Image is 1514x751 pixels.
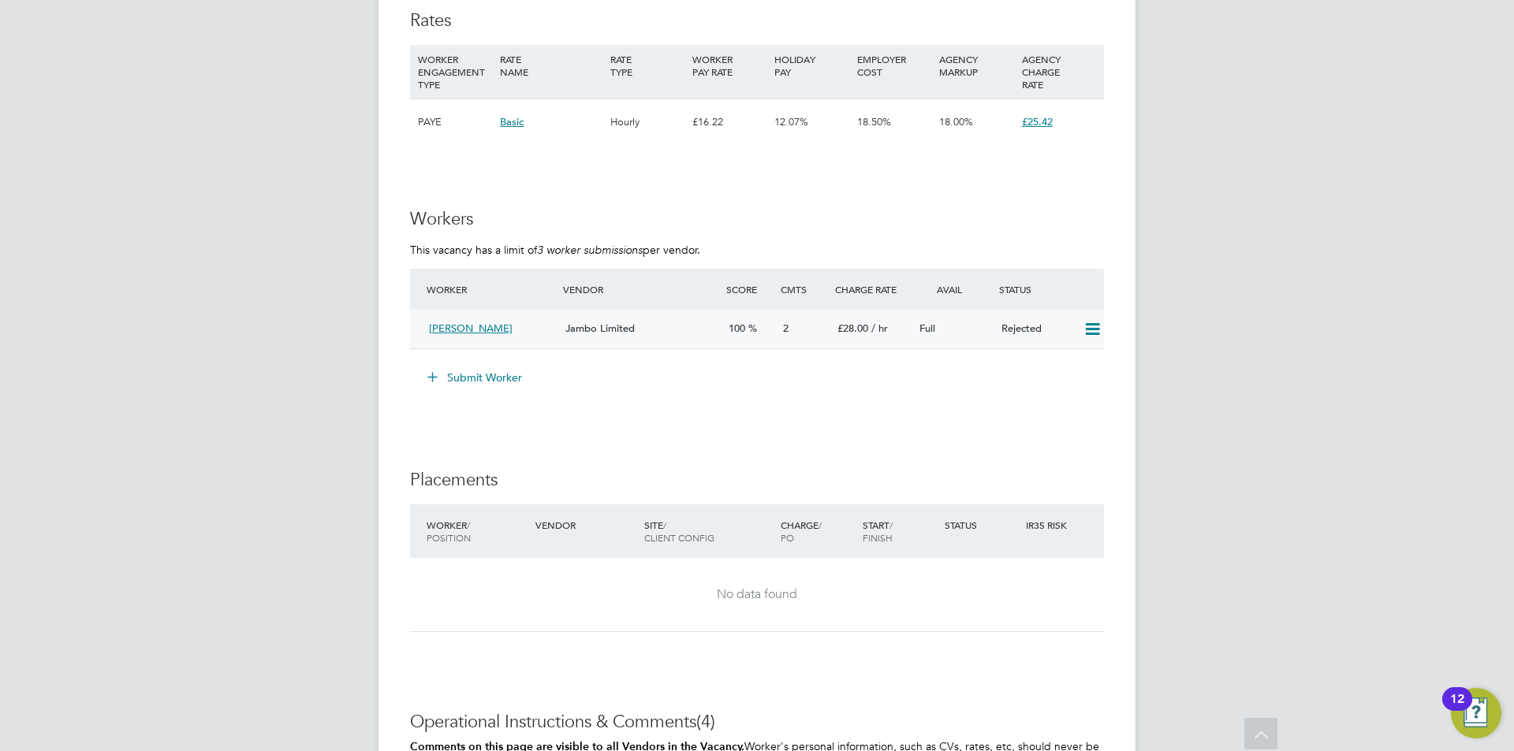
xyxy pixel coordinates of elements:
div: PAYE [414,99,496,145]
div: RATE NAME [496,45,606,86]
em: 3 worker submissions [537,243,643,257]
span: [PERSON_NAME] [429,322,513,335]
span: 100 [729,322,745,335]
div: WORKER ENGAGEMENT TYPE [414,45,496,99]
div: RATE TYPE [606,45,688,86]
span: / Position [427,519,471,544]
div: IR35 Risk [1022,511,1076,539]
div: Start [859,511,941,552]
h3: Operational Instructions & Comments [410,711,1104,734]
span: Full [919,322,935,335]
div: Charge [777,511,859,552]
div: WORKER PAY RATE [688,45,770,86]
span: / Finish [863,519,893,544]
div: Status [995,275,1104,303]
div: Worker [423,511,531,552]
span: (4) [696,711,715,732]
p: This vacancy has a limit of per vendor. [410,243,1104,257]
div: Cmts [777,275,831,303]
h3: Placements [410,469,1104,492]
span: / Client Config [644,519,714,544]
div: HOLIDAY PAY [770,45,852,86]
span: Basic [500,115,524,128]
div: EMPLOYER COST [853,45,935,86]
span: 18.00% [939,115,973,128]
div: Worker [423,275,559,303]
h3: Rates [410,9,1104,32]
span: 12.07% [774,115,808,128]
div: Vendor [559,275,722,303]
span: 18.50% [857,115,891,128]
div: Score [722,275,777,303]
span: £25.42 [1022,115,1053,128]
div: £16.22 [688,99,770,145]
button: Open Resource Center, 12 new notifications [1451,688,1501,738]
span: / hr [871,322,888,335]
span: £28.00 [837,322,868,335]
div: Status [941,511,1023,539]
div: Vendor [531,511,640,539]
div: Hourly [606,99,688,145]
span: / PO [781,519,822,544]
div: Site [640,511,777,552]
div: Rejected [995,316,1077,342]
span: Jambo Limited [565,322,635,335]
span: 2 [783,322,789,335]
div: AGENCY MARKUP [935,45,1017,86]
div: 12 [1450,699,1464,719]
div: AGENCY CHARGE RATE [1018,45,1100,99]
button: Submit Worker [416,365,535,390]
div: No data found [426,586,1088,603]
h3: Workers [410,208,1104,231]
div: Avail [913,275,995,303]
div: Charge Rate [831,275,913,303]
